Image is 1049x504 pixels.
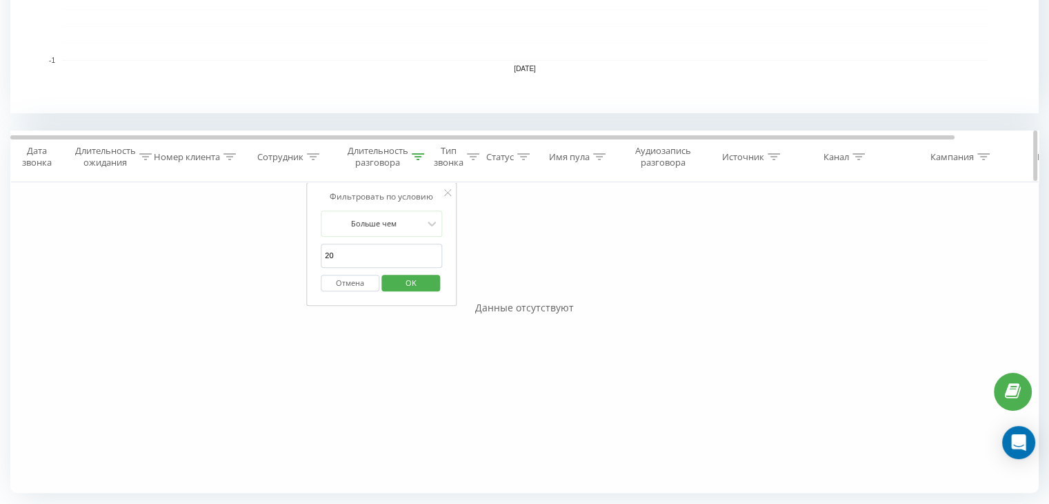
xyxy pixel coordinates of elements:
[257,151,303,163] div: Сотрудник
[930,151,974,163] div: Кампания
[630,145,697,168] div: Аудиозапись разговора
[49,57,55,64] text: -1
[10,301,1039,315] div: Данные отсутствуют
[392,272,430,293] span: OK
[823,151,849,163] div: Канал
[75,145,136,168] div: Длительность ожидания
[434,145,463,168] div: Тип звонка
[321,190,442,204] div: Фильтровать по условию
[1002,426,1035,459] div: Open Intercom Messenger
[11,145,62,168] div: Дата звонка
[514,65,536,72] text: [DATE]
[348,145,408,168] div: Длительность разговора
[486,151,514,163] div: Статус
[549,151,590,163] div: Имя пула
[722,151,764,163] div: Источник
[154,151,220,163] div: Номер клиента
[321,275,379,292] button: Отмена
[381,275,440,292] button: OK
[321,244,442,268] input: 00:00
